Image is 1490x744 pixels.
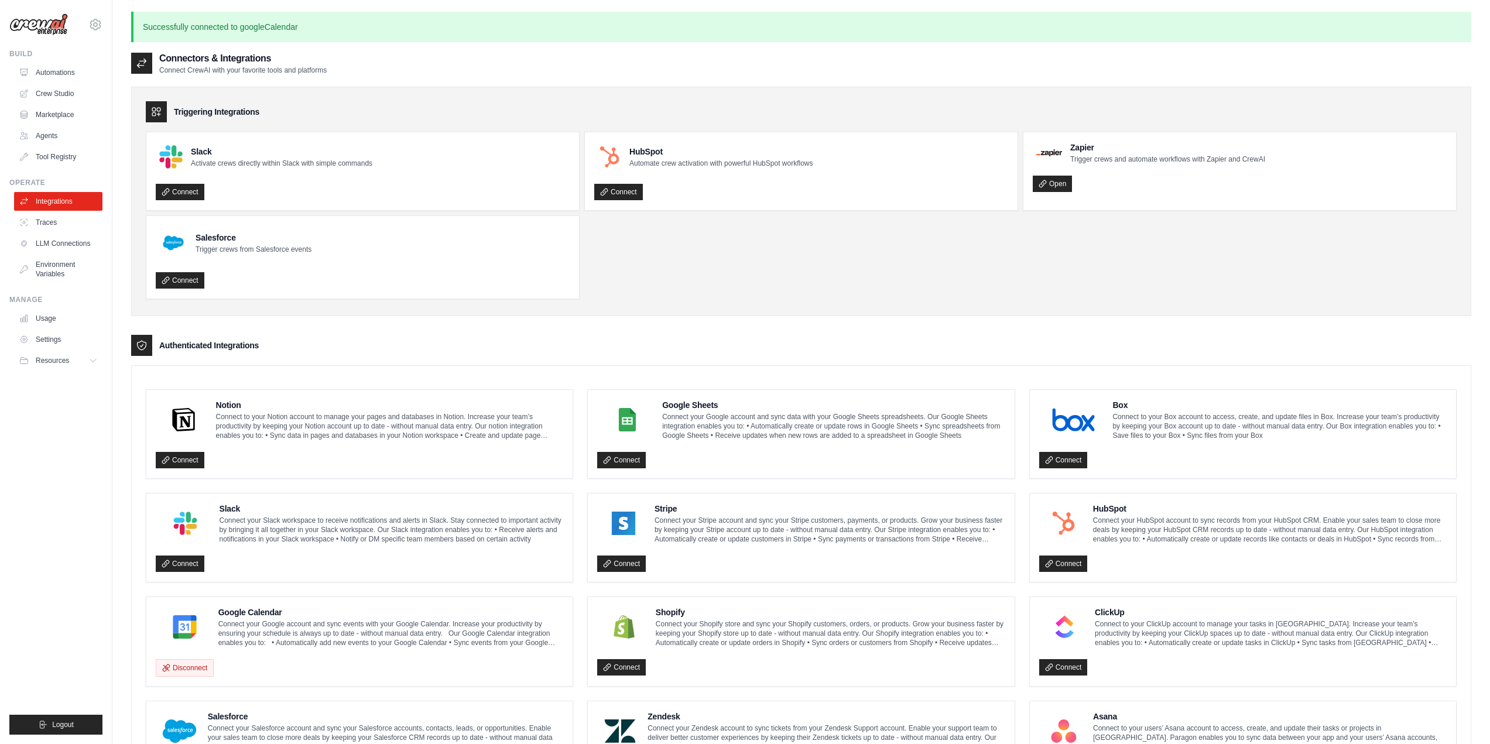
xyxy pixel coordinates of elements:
img: Slack Logo [159,145,183,169]
button: Resources [14,351,102,370]
a: Connect [597,659,646,676]
a: Integrations [14,192,102,211]
a: Connect [1039,659,1088,676]
p: Connect to your Notion account to manage your pages and databases in Notion. Increase your team’s... [216,412,564,440]
a: Agents [14,126,102,145]
a: Connect [594,184,643,200]
h4: Zendesk [648,711,1005,722]
h4: Slack [220,503,564,515]
h4: Slack [191,146,372,157]
p: Connect to your Box account to access, create, and update files in Box. Increase your team’s prod... [1112,412,1447,440]
div: Manage [9,295,102,304]
h3: Authenticated Integrations [159,340,259,351]
button: Disconnect [156,659,214,677]
img: Logo [9,13,68,36]
a: Settings [14,330,102,349]
button: Logout [9,715,102,735]
a: Automations [14,63,102,82]
img: Salesforce Logo [159,229,187,257]
a: Connect [156,184,204,200]
a: LLM Connections [14,234,102,253]
p: Connect your Google account and sync data with your Google Sheets spreadsheets. Our Google Sheets... [662,412,1005,440]
a: Open [1033,176,1072,192]
a: Connect [1039,452,1088,468]
img: Zapier Logo [1036,149,1062,156]
a: Tool Registry [14,148,102,166]
h3: Triggering Integrations [174,106,259,118]
img: Notion Logo [159,408,208,431]
img: Salesforce Logo [159,719,200,743]
h4: HubSpot [629,146,813,157]
a: Connect [597,556,646,572]
h4: HubSpot [1093,503,1447,515]
h4: Salesforce [196,232,311,244]
img: Slack Logo [159,512,211,535]
h4: Zapier [1070,142,1265,153]
img: Shopify Logo [601,615,648,639]
h4: Asana [1093,711,1447,722]
img: HubSpot Logo [598,145,621,169]
a: Connect [156,556,204,572]
p: Trigger crews and automate workflows with Zapier and CrewAI [1070,155,1265,164]
p: Connect your Slack workspace to receive notifications and alerts in Slack. Stay connected to impo... [220,516,564,544]
h4: Salesforce [208,711,564,722]
img: Zendesk Logo [601,719,639,743]
a: Marketplace [14,105,102,124]
img: ClickUp Logo [1043,615,1087,639]
p: Activate crews directly within Slack with simple commands [191,159,372,168]
h4: Google Calendar [218,606,564,618]
a: Connect [597,452,646,468]
img: Asana Logo [1043,719,1085,743]
h4: Stripe [655,503,1005,515]
p: Connect your Stripe account and sync your Stripe customers, payments, or products. Grow your busi... [655,516,1005,544]
p: Connect CrewAI with your favorite tools and platforms [159,66,327,75]
a: Connect [156,272,204,289]
h4: ClickUp [1095,606,1447,618]
img: Google Sheets Logo [601,408,654,431]
h4: Box [1112,399,1447,411]
img: Google Calendar Logo [159,615,210,639]
a: Traces [14,213,102,232]
p: Connect your HubSpot account to sync records from your HubSpot CRM. Enable your sales team to clo... [1093,516,1447,544]
span: Resources [36,356,69,365]
a: Connect [156,452,204,468]
p: Trigger crews from Salesforce events [196,245,311,254]
img: Stripe Logo [601,512,646,535]
span: Logout [52,720,74,729]
p: Successfully connected to googleCalendar [131,12,1471,42]
p: Connect to your ClickUp account to manage your tasks in [GEOGRAPHIC_DATA]. Increase your team’s p... [1095,619,1447,647]
h4: Notion [216,399,564,411]
h4: Google Sheets [662,399,1005,411]
p: Connect your Shopify store and sync your Shopify customers, orders, or products. Grow your busine... [656,619,1005,647]
p: Automate crew activation with powerful HubSpot workflows [629,159,813,168]
a: Usage [14,309,102,328]
p: Connect your Google account and sync events with your Google Calendar. Increase your productivity... [218,619,564,647]
div: Build [9,49,102,59]
a: Connect [1039,556,1088,572]
div: Operate [9,178,102,187]
h4: Shopify [656,606,1005,618]
a: Environment Variables [14,255,102,283]
a: Crew Studio [14,84,102,103]
img: HubSpot Logo [1043,512,1085,535]
img: Box Logo [1043,408,1105,431]
h2: Connectors & Integrations [159,52,327,66]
